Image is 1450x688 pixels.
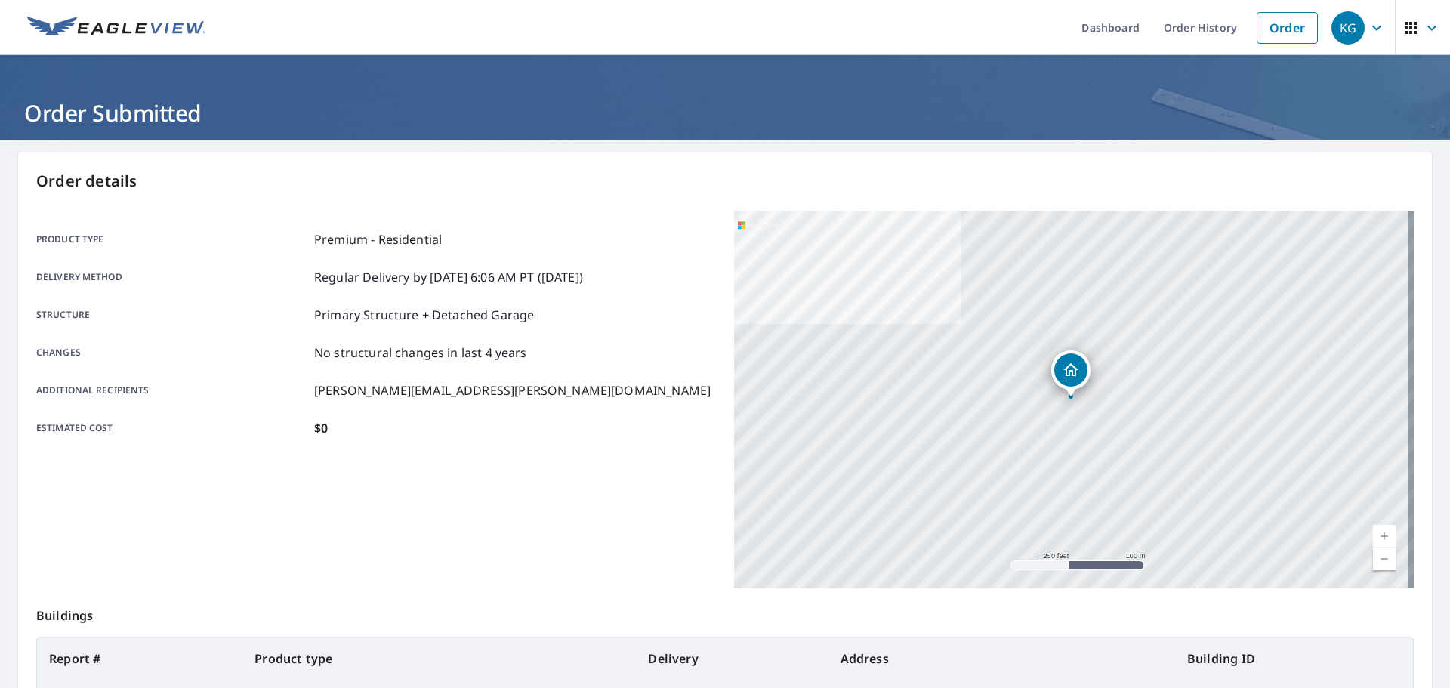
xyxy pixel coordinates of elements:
[1257,12,1318,44] a: Order
[27,17,205,39] img: EV Logo
[828,637,1175,680] th: Address
[36,268,308,286] p: Delivery method
[314,306,534,324] p: Primary Structure + Detached Garage
[314,230,442,248] p: Premium - Residential
[36,306,308,324] p: Structure
[1175,637,1413,680] th: Building ID
[18,97,1432,128] h1: Order Submitted
[314,381,711,400] p: [PERSON_NAME][EMAIL_ADDRESS][PERSON_NAME][DOMAIN_NAME]
[36,381,308,400] p: Additional recipients
[1051,350,1091,397] div: Dropped pin, building 1, Residential property, 185 Savannah Dr Weatherford, TX 76087
[1331,11,1365,45] div: KG
[36,588,1414,637] p: Buildings
[36,419,308,437] p: Estimated cost
[314,419,328,437] p: $0
[314,268,583,286] p: Regular Delivery by [DATE] 6:06 AM PT ([DATE])
[36,344,308,362] p: Changes
[1373,548,1396,570] a: Current Level 17, Zoom Out
[36,230,308,248] p: Product type
[314,344,527,362] p: No structural changes in last 4 years
[36,170,1414,193] p: Order details
[636,637,828,680] th: Delivery
[37,637,242,680] th: Report #
[242,637,636,680] th: Product type
[1373,525,1396,548] a: Current Level 17, Zoom In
